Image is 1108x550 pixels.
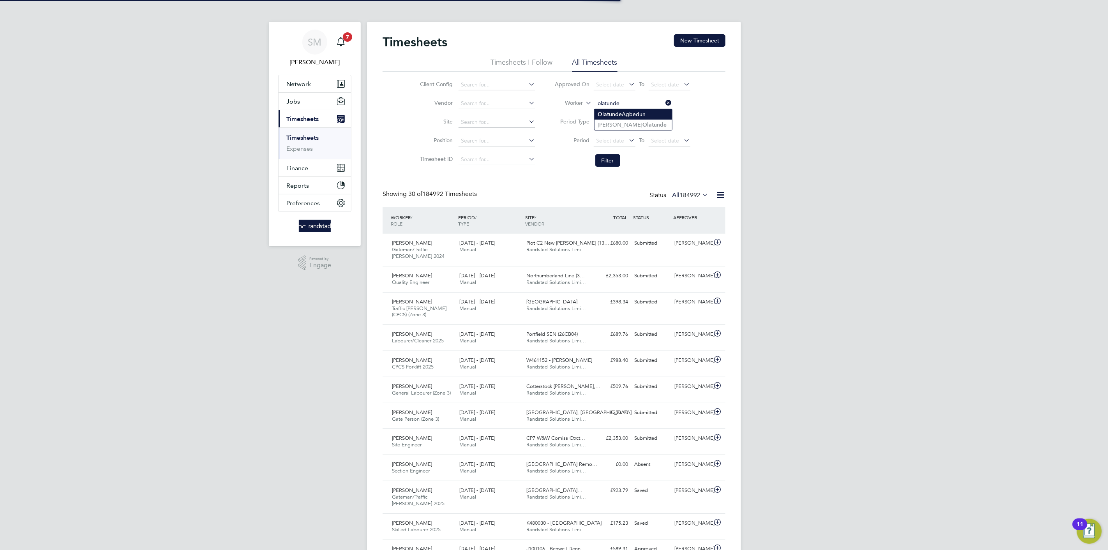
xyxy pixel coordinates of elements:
div: WORKER [389,210,456,231]
span: Manual [459,467,476,474]
span: Randstad Solutions Limi… [527,305,586,312]
button: Finance [279,159,351,176]
span: Randstad Solutions Limi… [527,390,586,396]
span: [GEOGRAPHIC_DATA] [527,298,578,305]
span: Randstad Solutions Limi… [527,279,586,286]
span: TYPE [458,220,469,227]
label: Position [418,137,453,144]
button: Open Resource Center, 11 new notifications [1077,519,1102,544]
span: [PERSON_NAME] [392,383,432,390]
div: Showing [383,190,478,198]
div: STATUS [631,210,672,224]
div: £988.40 [591,354,631,367]
span: Randstad Solutions Limi… [527,441,586,448]
div: Submitted [631,380,672,393]
div: [PERSON_NAME] [672,380,712,393]
span: Randstad Solutions Limi… [527,526,586,533]
div: Submitted [631,354,672,367]
a: Powered byEngage [298,256,332,270]
span: Gateman/Traffic [PERSON_NAME] 2025 [392,494,445,507]
span: Select date [596,81,625,88]
input: Search for... [459,136,535,146]
span: [PERSON_NAME] [392,461,432,467]
span: Manual [459,279,476,286]
span: [DATE] - [DATE] [459,461,495,467]
span: [PERSON_NAME] [392,298,432,305]
span: [GEOGRAPHIC_DATA], [GEOGRAPHIC_DATA] [527,409,632,416]
span: Gate Person (Zone 3) [392,416,439,422]
div: SITE [524,210,591,231]
div: Submitted [631,270,672,282]
span: [DATE] - [DATE] [459,272,495,279]
input: Search for... [459,154,535,165]
label: Vendor [418,99,453,106]
span: Randstad Solutions Limi… [527,363,586,370]
div: [PERSON_NAME] [672,484,712,497]
div: Status [649,190,710,201]
span: Jobs [286,98,300,105]
span: Randstad Solutions Limi… [527,337,586,344]
span: / [535,214,536,220]
span: [DATE] - [DATE] [459,331,495,337]
b: Olatunde [642,122,667,128]
li: [PERSON_NAME] [595,120,672,130]
input: Search for... [459,117,535,128]
div: £689.76 [591,328,631,341]
input: Search for... [459,98,535,109]
div: Submitted [631,296,672,308]
div: APPROVER [672,210,712,224]
div: Saved [631,484,672,497]
span: / [475,214,476,220]
a: Expenses [286,145,313,152]
span: TOTAL [613,214,627,220]
span: Site Engineer [392,441,422,448]
div: £680.00 [591,237,631,250]
span: Manual [459,337,476,344]
span: Plot C2 New [PERSON_NAME] (13… [527,240,610,246]
span: Select date [651,137,679,144]
span: Labourer/Cleaner 2025 [392,337,444,344]
span: 184992 [679,191,700,199]
h2: Timesheets [383,34,447,50]
label: Timesheet ID [418,155,453,162]
div: PERIOD [456,210,524,231]
label: Period Type [555,118,590,125]
span: Manual [459,416,476,422]
span: Select date [596,137,625,144]
span: [PERSON_NAME] [392,357,432,363]
span: Manual [459,526,476,533]
label: Site [418,118,453,125]
span: Traffic [PERSON_NAME] (CPCS) (Zone 3) [392,305,446,318]
span: [DATE] - [DATE] [459,435,495,441]
span: [DATE] - [DATE] [459,383,495,390]
span: Engage [309,262,331,269]
span: [DATE] - [DATE] [459,357,495,363]
div: Absent [631,458,672,471]
div: Timesheets [279,127,351,159]
div: 11 [1076,524,1083,534]
span: Portfield SEN (26CB04) [527,331,578,337]
span: Manual [459,441,476,448]
span: Network [286,80,311,88]
span: K480030 - [GEOGRAPHIC_DATA] [527,520,602,526]
div: [PERSON_NAME] [672,432,712,445]
div: [PERSON_NAME] [672,296,712,308]
b: Olatunde [598,111,622,118]
img: randstad-logo-retina.png [299,220,331,232]
span: Cotterstock [PERSON_NAME],… [527,383,601,390]
div: [PERSON_NAME] [672,517,712,530]
span: Manual [459,246,476,253]
span: Select date [651,81,679,88]
label: Client Config [418,81,453,88]
li: All Timesheets [572,58,618,72]
span: Manual [459,390,476,396]
div: Submitted [631,328,672,341]
span: Randstad Solutions Limi… [527,467,586,474]
span: Randstad Solutions Limi… [527,416,586,422]
div: £2,353.00 [591,270,631,282]
span: [PERSON_NAME] [392,272,432,279]
a: SM[PERSON_NAME] [278,30,351,67]
span: [DATE] - [DATE] [459,298,495,305]
span: General Labourer (Zone 3) [392,390,451,396]
span: [PERSON_NAME] [392,487,432,494]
